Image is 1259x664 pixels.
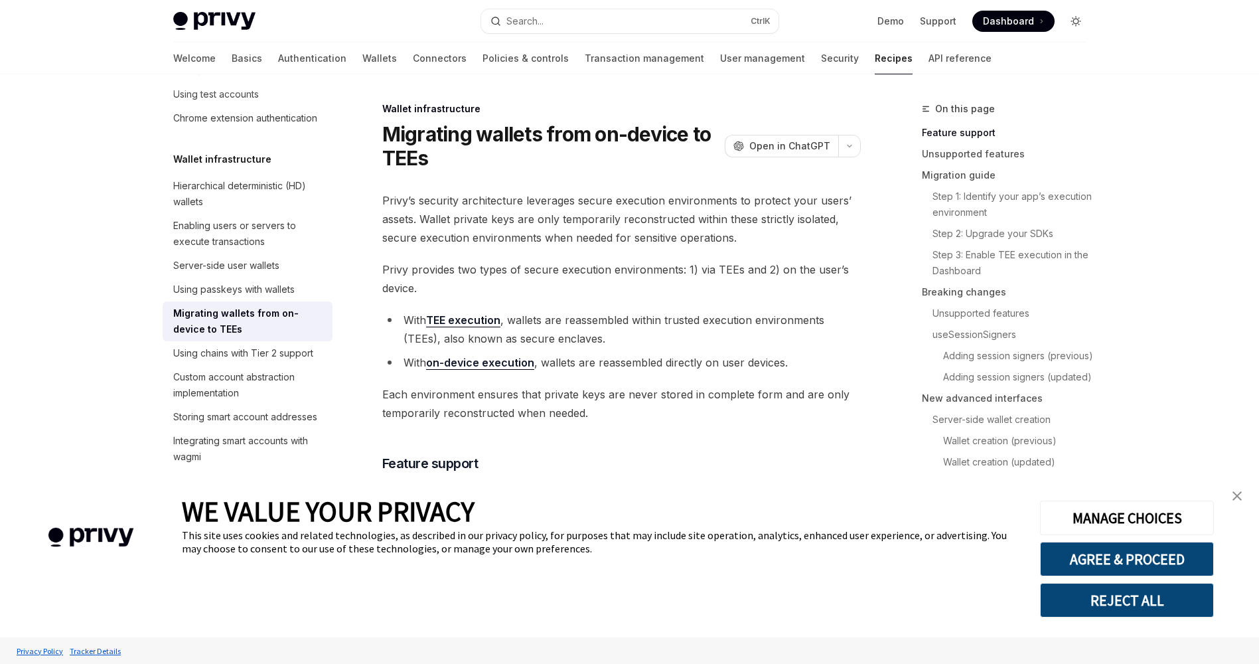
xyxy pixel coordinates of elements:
a: Welcome [173,42,216,74]
a: Integrating smart accounts with wagmi [163,429,333,469]
a: Privacy Policy [13,639,66,663]
a: Dashboard [972,11,1055,32]
div: Using passkeys with wallets [173,282,295,297]
div: Using chains with Tier 2 support [173,345,313,361]
a: Connectors [413,42,467,74]
div: Migrating wallets from on-device to TEEs [173,305,325,337]
button: Toggle dark mode [1065,11,1086,32]
img: light logo [173,12,256,31]
div: Integrating smart accounts with wagmi [173,433,325,465]
a: API reference [928,42,992,74]
a: Example usage [943,473,1097,494]
h1: Migrating wallets from on-device to TEEs [382,122,719,170]
a: Adding session signers (previous) [943,345,1097,367]
img: close banner [1232,491,1242,501]
button: Search...CtrlK [481,9,778,33]
a: Hierarchical deterministic (HD) wallets [163,174,333,214]
span: On this page [935,101,995,117]
a: Unsupported features [922,143,1097,165]
a: Feature support [922,122,1097,143]
div: Search... [506,13,544,29]
button: Open in ChatGPT [725,135,838,157]
a: Policies & controls [482,42,569,74]
a: on-device execution [426,356,534,370]
a: Server-side user wallets [163,254,333,278]
a: Unsupported features [932,303,1097,324]
a: Migrating wallets from on-device to TEEs [163,301,333,341]
button: AGREE & PROCEED [1040,542,1214,576]
a: Migration guide [922,165,1097,186]
a: Breaking changes [922,282,1097,303]
a: Recipes [875,42,913,74]
div: Server-side user wallets [173,258,279,274]
a: Storing smart account addresses [163,405,333,429]
div: Chrome extension authentication [173,110,317,126]
a: Support [920,15,956,28]
a: User management [720,42,805,74]
a: New advanced interfaces [922,388,1097,409]
div: Custom account abstraction implementation [173,369,325,401]
img: company logo [20,509,162,566]
button: MANAGE CHOICES [1040,501,1214,535]
a: Transaction management [585,42,704,74]
div: Enabling users or servers to execute transactions [173,218,325,250]
span: Privy provides two types of secure execution environments: 1) via TEEs and 2) on the user’s device. [382,260,861,297]
a: Demo [877,15,904,28]
button: REJECT ALL [1040,583,1214,618]
div: Hierarchical deterministic (HD) wallets [173,178,325,210]
a: close banner [1224,483,1250,509]
a: Chrome extension authentication [163,106,333,130]
span: WE VALUE YOUR PRIVACY [182,494,475,529]
a: Using chains with Tier 2 support [163,341,333,365]
a: TEE execution [426,313,500,327]
div: Storing smart account addresses [173,409,317,425]
a: Step 1: Identify your app’s execution environment [932,186,1097,223]
span: Open in ChatGPT [749,139,830,153]
a: Wallets [362,42,397,74]
a: Security [821,42,859,74]
li: With , wallets are reassembled directly on user devices. [382,353,861,372]
a: Enabling users or servers to execute transactions [163,214,333,254]
a: Authentication [278,42,346,74]
a: Step 3: Enable TEE execution in the Dashboard [932,244,1097,282]
h5: Wallet infrastructure [173,151,271,167]
span: Privy’s security architecture leverages secure execution environments to protect your users’ asse... [382,191,861,247]
a: Adding session signers (updated) [943,367,1097,388]
a: useSessionSigners [932,324,1097,345]
span: Dashboard [983,15,1034,28]
a: Basics [232,42,262,74]
span: Each environment ensures that private keys are never stored in complete form and are only tempora... [382,385,861,422]
span: Ctrl K [751,16,771,27]
a: Wallet creation (updated) [943,452,1097,473]
a: Custom account abstraction implementation [163,365,333,405]
a: Tracker Details [66,639,124,663]
li: With , wallets are reassembled within trusted execution environments (TEEs), also known as secure... [382,311,861,348]
a: Server-side wallet creation [932,409,1097,430]
a: Using passkeys with wallets [163,278,333,301]
span: Feature support [382,454,479,473]
a: Step 2: Upgrade your SDKs [932,223,1097,244]
div: This site uses cookies and related technologies, as described in our privacy policy, for purposes... [182,529,1020,555]
a: Wallet creation (previous) [943,430,1097,452]
div: Wallet infrastructure [382,102,861,116]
